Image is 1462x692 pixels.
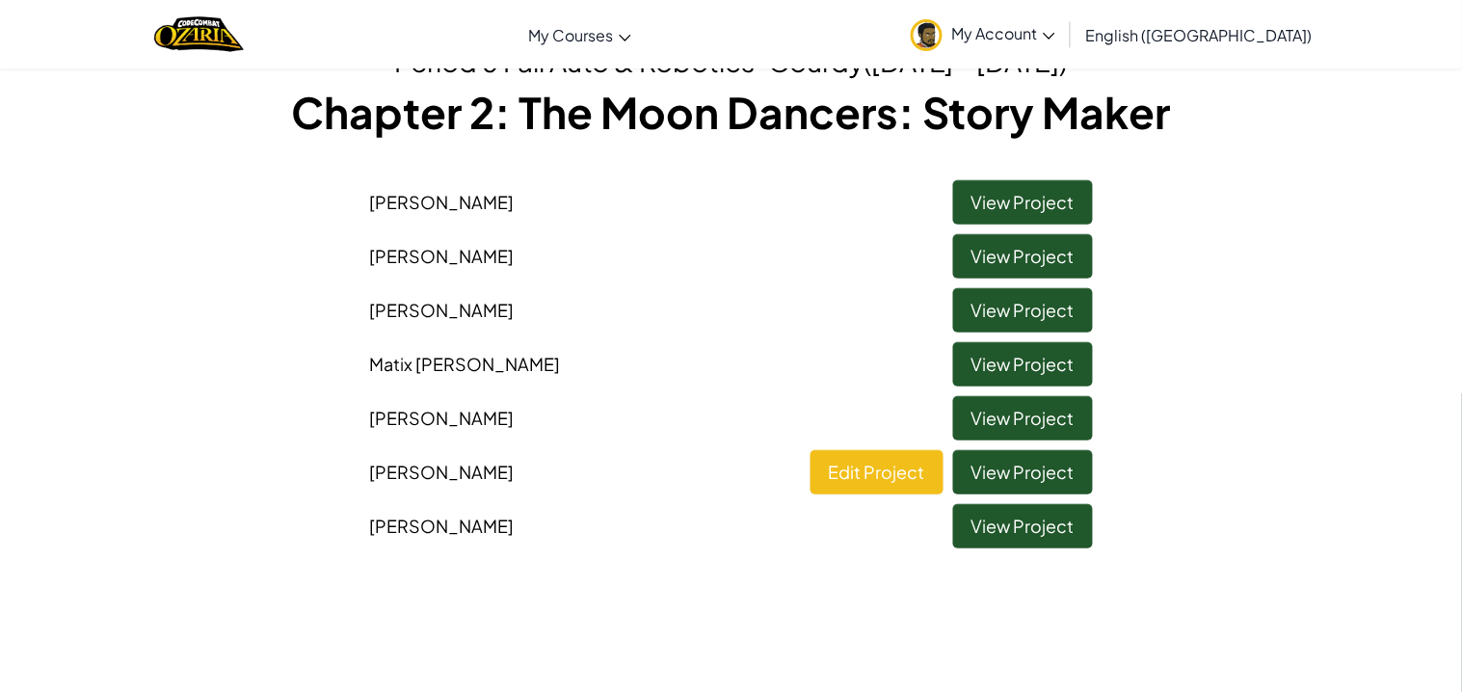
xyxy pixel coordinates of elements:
[952,23,1055,43] span: My Account
[370,245,515,267] span: [PERSON_NAME]
[154,14,244,54] img: Home
[953,504,1093,548] a: View Project
[953,288,1093,333] a: View Project
[953,450,1093,494] a: View Project
[529,25,614,45] span: My Courses
[1077,9,1322,61] a: English ([GEOGRAPHIC_DATA])
[370,353,561,375] span: Matix [PERSON_NAME]
[519,9,641,61] a: My Courses
[370,407,515,429] span: [PERSON_NAME]
[370,461,515,483] span: [PERSON_NAME]
[953,234,1093,279] a: View Project
[370,191,515,213] span: [PERSON_NAME]
[154,14,244,54] a: Ozaria by CodeCombat logo
[901,4,1065,65] a: My Account
[953,396,1093,440] a: View Project
[811,450,944,494] a: Edit Project
[370,515,515,537] span: [PERSON_NAME]
[1086,25,1313,45] span: English ([GEOGRAPHIC_DATA])
[370,299,515,321] span: [PERSON_NAME]
[911,19,943,51] img: avatar
[182,82,1281,142] h1: Chapter 2: The Moon Dancers: Story Maker
[953,342,1093,386] a: View Project
[953,180,1093,225] a: View Project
